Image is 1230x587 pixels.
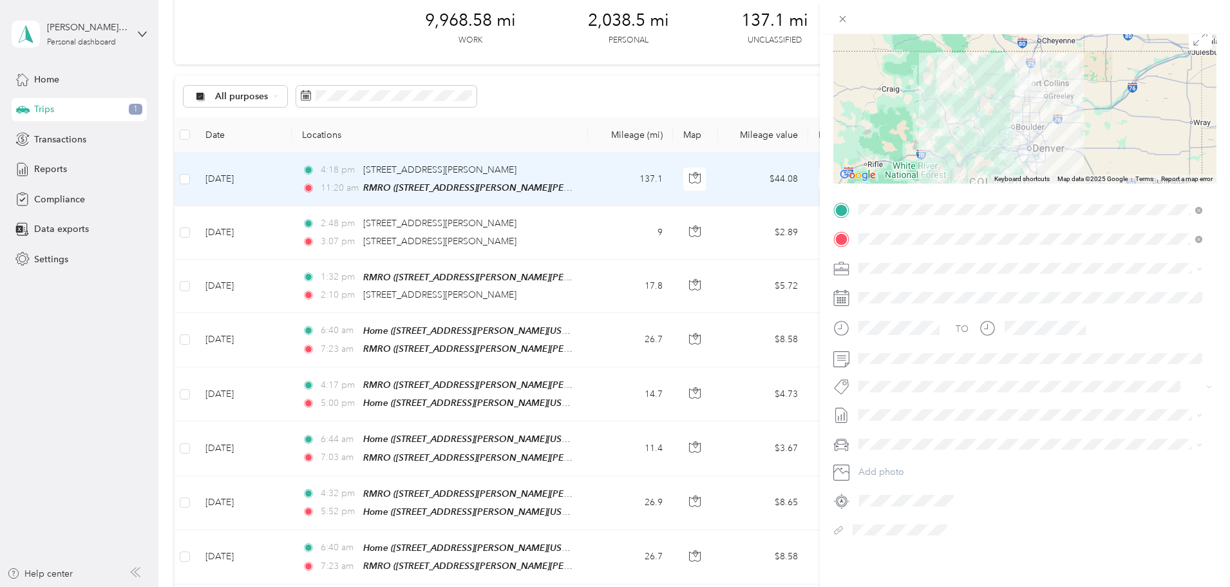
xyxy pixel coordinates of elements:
iframe: Everlance-gr Chat Button Frame [1158,515,1230,587]
button: Keyboard shortcuts [994,175,1050,184]
div: TO [956,322,969,336]
button: Add photo [854,463,1216,481]
a: Open this area in Google Maps (opens a new window) [837,167,879,184]
span: Map data ©2025 Google [1057,175,1128,182]
img: Google [837,167,879,184]
a: Terms (opens in new tab) [1135,175,1153,182]
a: Report a map error [1161,175,1213,182]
